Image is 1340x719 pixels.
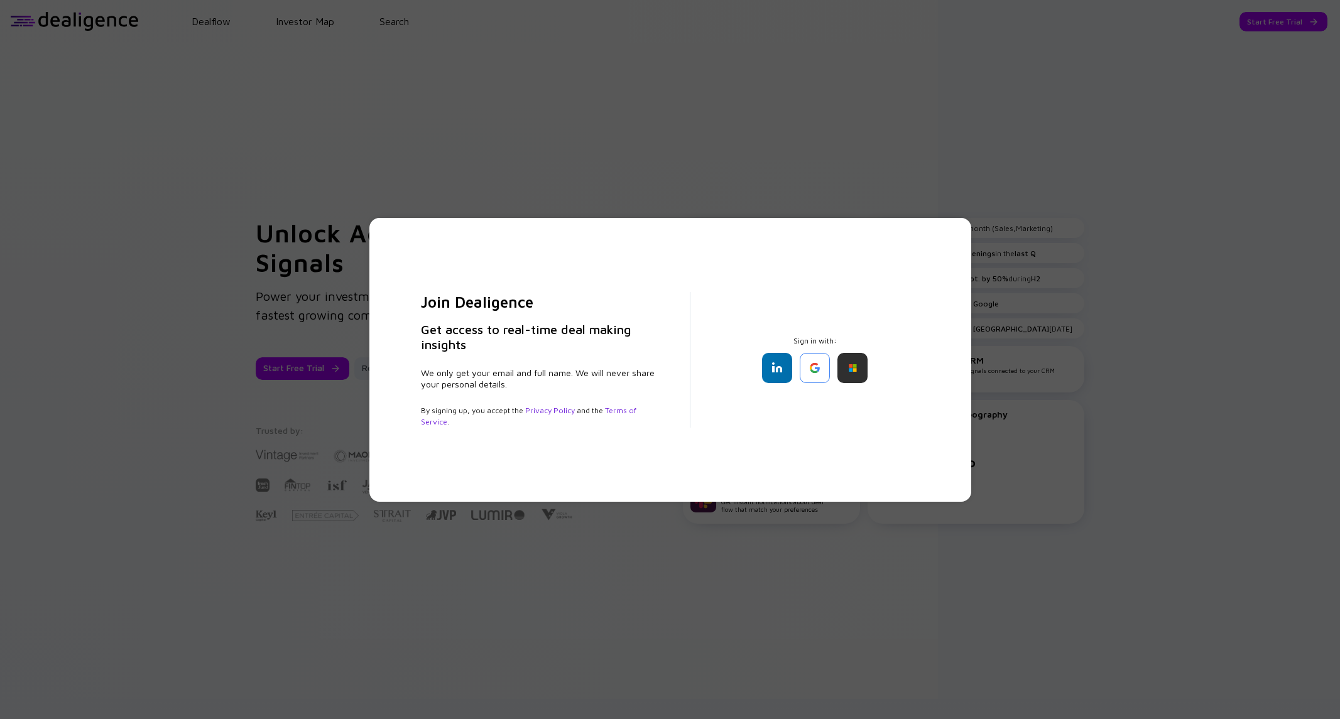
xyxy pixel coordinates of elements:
div: By signing up, you accept the and the . [421,405,660,428]
h3: Get access to real-time deal making insights [421,322,660,352]
a: Privacy Policy [525,406,575,415]
h2: Join Dealigence [421,292,660,312]
div: We only get your email and full name. We will never share your personal details. [421,367,660,390]
div: Sign in with: [721,336,909,383]
a: Terms of Service [421,406,636,426]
